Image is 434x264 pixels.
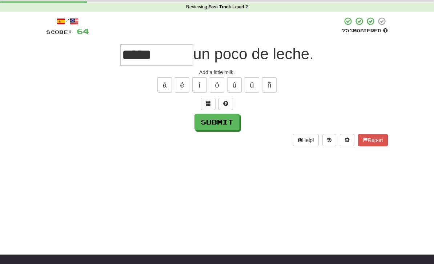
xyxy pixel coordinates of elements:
button: Single letter hint - you only get 1 per sentence and score half the points! alt+h [218,98,233,110]
button: é [175,77,189,93]
button: Report [358,134,388,146]
button: í [192,77,207,93]
span: un poco de leche. [193,45,314,62]
span: 64 [77,27,89,36]
span: Score: [46,29,72,35]
button: Submit [194,114,240,130]
strong: Fast Track Level 2 [209,4,248,9]
button: Help! [293,134,319,146]
div: Mastered [342,28,388,34]
button: ü [245,77,259,93]
button: ú [227,77,242,93]
span: 75 % [342,28,353,33]
button: á [157,77,172,93]
div: Add a little milk. [46,69,388,76]
button: ó [210,77,224,93]
button: Switch sentence to multiple choice alt+p [201,98,216,110]
div: / [46,17,89,26]
button: ñ [262,77,277,93]
button: Round history (alt+y) [322,134,336,146]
